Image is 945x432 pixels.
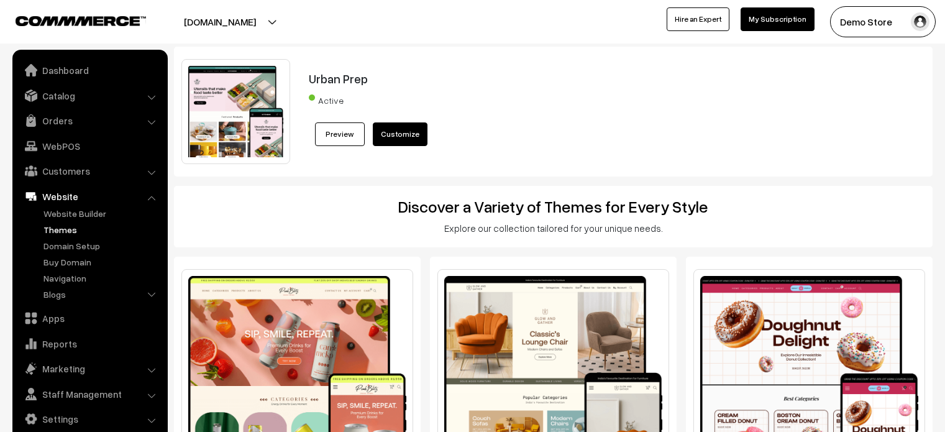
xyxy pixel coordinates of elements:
h3: Urban Prep [309,71,862,86]
a: Dashboard [16,59,163,81]
a: Staff Management [16,383,163,405]
img: COMMMERCE [16,16,146,25]
a: COMMMERCE [16,12,124,27]
a: WebPOS [16,135,163,157]
a: My Subscription [741,7,815,31]
a: Themes [40,223,163,236]
a: Settings [16,408,163,430]
button: Demo Store [830,6,936,37]
a: Navigation [40,272,163,285]
a: Catalog [16,85,163,107]
a: Marketing [16,357,163,380]
a: Buy Domain [40,255,163,269]
a: Reports [16,333,163,355]
a: Orders [16,109,163,132]
a: Customers [16,160,163,182]
h2: Discover a Variety of Themes for Every Style [183,197,924,216]
a: Apps [16,307,163,329]
img: Urban Prep [181,59,290,164]
a: Website Builder [40,207,163,220]
a: Hire an Expert [667,7,729,31]
a: Blogs [40,288,163,301]
a: Domain Setup [40,239,163,252]
button: [DOMAIN_NAME] [140,6,299,37]
a: Preview [315,122,365,146]
span: Active [309,91,371,107]
a: Website [16,185,163,208]
h3: Explore our collection tailored for your unique needs. [183,223,924,234]
a: Customize [373,122,427,146]
img: user [911,12,929,31]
